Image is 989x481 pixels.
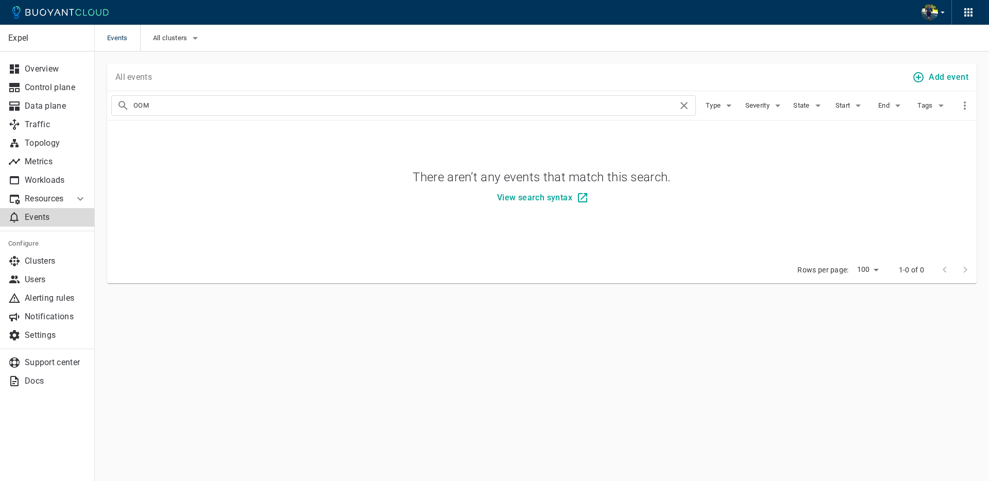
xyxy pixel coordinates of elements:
[25,274,87,285] p: Users
[25,194,66,204] p: Resources
[25,82,87,93] p: Control plane
[25,212,87,222] p: Events
[153,30,202,46] button: All clusters
[413,170,671,184] h3: There aren’t any events that match this search.
[8,239,87,248] h5: Configure
[922,4,938,21] img: Bjorn Stange
[899,265,924,275] p: 1-0 of 0
[493,188,591,207] button: View search syntax
[25,175,87,185] p: Workloads
[745,98,784,113] button: Severity
[25,119,87,130] p: Traffic
[878,101,892,110] span: End
[25,157,87,167] p: Metrics
[797,265,848,275] p: Rows per page:
[25,293,87,303] p: Alerting rules
[133,98,678,113] input: Search
[853,262,882,277] div: 100
[792,98,825,113] button: State
[706,101,723,110] span: Type
[497,193,572,203] h4: View search syntax
[153,34,190,42] span: All clusters
[875,98,908,113] button: End
[8,33,86,43] p: Expel
[115,72,152,82] p: All events
[745,101,772,110] span: Severity
[25,312,87,322] p: Notifications
[25,357,87,368] p: Support center
[25,376,87,386] p: Docs
[25,64,87,74] p: Overview
[835,101,852,110] span: Start
[916,98,949,113] button: Tags
[833,98,866,113] button: Start
[25,101,87,111] p: Data plane
[704,98,737,113] button: Type
[793,101,812,110] span: State
[25,138,87,148] p: Topology
[917,101,934,110] span: Tags
[107,25,140,51] span: Events
[910,68,973,87] button: Add event
[25,256,87,266] p: Clusters
[929,72,968,82] h4: Add event
[25,330,87,340] p: Settings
